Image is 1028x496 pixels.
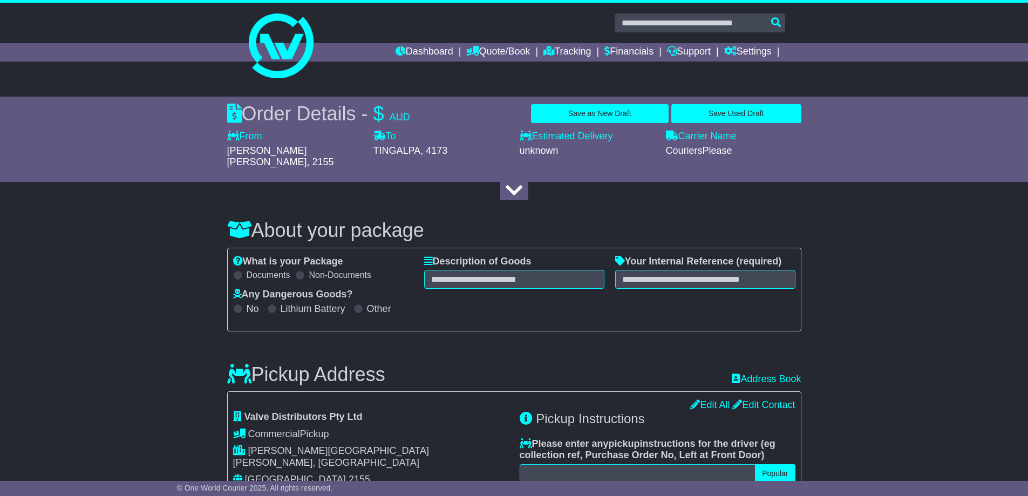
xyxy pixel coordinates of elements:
span: pickup [609,438,640,449]
span: Commercial [248,429,300,439]
div: Order Details - [227,102,410,125]
span: $ [373,103,384,125]
span: , 4173 [420,145,447,156]
label: What is your Package [233,256,343,268]
button: Save Used Draft [671,104,801,123]
span: TINGALPA [373,145,421,156]
a: Support [667,43,711,62]
label: Lithium Battery [281,303,345,315]
span: [GEOGRAPHIC_DATA] [245,474,346,485]
span: AUD [390,112,410,123]
a: Tracking [543,43,591,62]
span: © One World Courier 2025. All rights reserved. [177,484,333,492]
label: Documents [247,270,290,280]
label: Your Internal Reference (required) [615,256,782,268]
span: Valve Distributors Pty Ltd [244,411,363,422]
span: , 2155 [307,157,334,167]
label: Any Dangerous Goods? [233,289,353,301]
a: Address Book [732,373,801,385]
button: Save as New Draft [531,104,669,123]
span: eg collection ref, Purchase Order No, Left at Front Door [520,438,775,461]
h3: Pickup Address [227,364,385,385]
label: Description of Goods [424,256,532,268]
div: Pickup [233,429,509,440]
label: Please enter any instructions for the driver ( ) [520,438,795,461]
div: CouriersPlease [666,145,801,157]
a: Edit All [690,399,730,410]
label: Non-Documents [309,270,371,280]
label: No [247,303,259,315]
label: To [373,131,396,142]
a: Quote/Book [466,43,530,62]
span: 2155 [349,474,370,485]
span: [PERSON_NAME] [PERSON_NAME] [227,145,307,168]
a: Dashboard [396,43,453,62]
label: From [227,131,262,142]
span: Pickup Instructions [536,411,644,426]
a: Edit Contact [732,399,795,410]
button: Popular [755,464,795,483]
div: unknown [520,145,655,157]
label: Carrier Name [666,131,737,142]
span: [PERSON_NAME][GEOGRAPHIC_DATA][PERSON_NAME], [GEOGRAPHIC_DATA] [233,445,429,468]
label: Estimated Delivery [520,131,655,142]
label: Other [367,303,391,315]
a: Settings [724,43,772,62]
a: Financials [604,43,653,62]
h3: About your package [227,220,801,241]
